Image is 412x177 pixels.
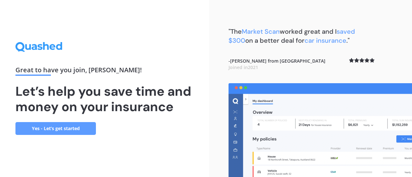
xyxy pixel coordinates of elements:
h1: Let’s help you save time and money on your insurance [15,84,194,114]
img: dashboard.webp [229,83,412,177]
span: Market Scan [242,27,280,36]
span: car insurance [304,36,346,45]
div: Great to have you join , [PERSON_NAME] ! [15,67,194,76]
a: Yes - Let’s get started [15,122,96,135]
b: - [PERSON_NAME] from [GEOGRAPHIC_DATA] [229,58,325,70]
span: Joined in 2021 [229,64,258,70]
b: "The worked great and I on a better deal for ." [229,27,355,45]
